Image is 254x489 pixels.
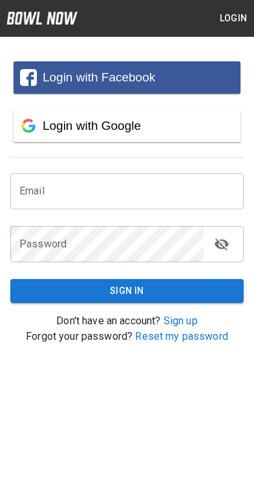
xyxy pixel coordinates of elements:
p: Don't have an account? [10,313,244,329]
button: Sign In [10,279,244,303]
a: Sign up [164,315,198,327]
a: Reset my password [135,330,228,342]
button: toggle password visibility [209,231,235,257]
button: Login with Google [14,110,240,142]
button: Login with Facebook [14,61,240,94]
span: Login with Google [43,119,141,132]
button: Login [213,6,254,30]
p: Forgot your password? [10,329,244,344]
img: logo [6,12,78,25]
span: Login with Facebook [43,70,155,84]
